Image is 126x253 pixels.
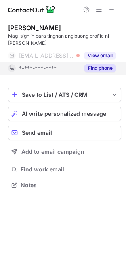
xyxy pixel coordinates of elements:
[22,130,52,136] span: Send email
[8,164,121,175] button: Find work email
[8,5,55,14] img: ContactOut v5.3.10
[19,52,74,59] span: [EMAIL_ADDRESS][DOMAIN_NAME]
[8,88,121,102] button: save-profile-one-click
[8,24,61,32] div: [PERSON_NAME]
[84,52,116,59] button: Reveal Button
[22,92,107,98] div: Save to List / ATS / CRM
[21,182,118,189] span: Notes
[21,149,84,155] span: Add to email campaign
[8,126,121,140] button: Send email
[22,111,106,117] span: AI write personalized message
[8,145,121,159] button: Add to email campaign
[8,33,121,47] div: Mag-sign in para tingnan ang buong profile ni [PERSON_NAME]
[8,180,121,191] button: Notes
[84,64,116,72] button: Reveal Button
[21,166,118,173] span: Find work email
[8,107,121,121] button: AI write personalized message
